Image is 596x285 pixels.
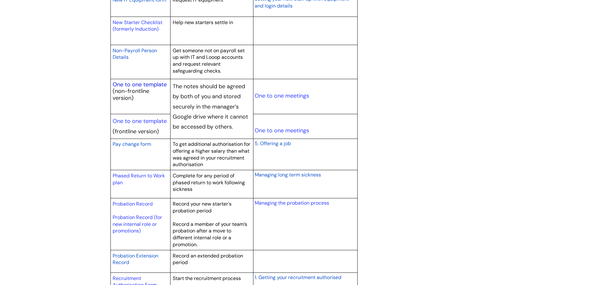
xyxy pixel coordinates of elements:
[113,47,157,61] a: Non-Payroll Person Details
[113,252,158,266] span: Probation Extension Record
[113,201,153,207] a: Probation Record
[113,214,162,234] a: Probation Record (for new internal role or promotions)
[113,140,151,148] a: Pay change form
[173,275,241,282] span: Start the recruitment process
[113,252,158,266] a: Probation Extension Record
[255,140,291,147] a: 5. Offering a job
[255,171,321,178] a: Managing long term sickness
[173,141,250,168] span: To get additional authorisation for offering a higher salary than what was agreed in your recruit...
[255,200,329,206] a: Managing the probation process
[255,92,309,99] a: One to one meetings
[173,19,233,26] span: Help new starters settle in
[173,201,232,214] span: Record your new starter's probation period
[113,117,167,125] a: One to one template
[113,88,168,101] p: (non-frontline version)
[113,81,167,88] a: One to one template
[110,114,171,139] td: (frontline version)
[113,141,151,147] span: Pay change form
[255,127,309,134] a: One to one meetings
[173,252,243,266] span: Record an extended probation period
[255,273,341,281] a: 1. Getting your recruitment authorised
[173,47,245,74] span: Get someone not on payroll set up with IT and Looop accounts and request relevant safeguarding ch...
[171,79,253,139] td: The notes should be agreed by both of you and stored securely in the manager’s Google drive where...
[113,172,165,186] a: Phased Return to Work plan
[173,221,247,248] span: Record a member of your team’s probation after a move to different internal role or a promotion.
[113,19,162,33] a: New Starter Checklist (formerly Induction)
[173,172,245,192] span: Complete for any period of phased return to work following sickness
